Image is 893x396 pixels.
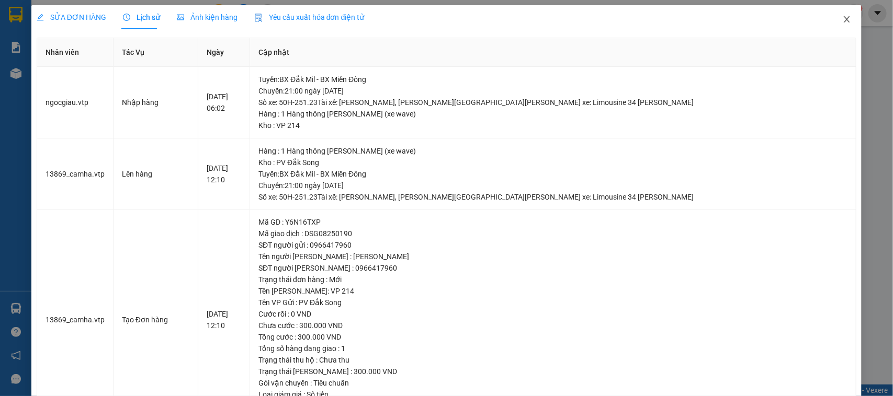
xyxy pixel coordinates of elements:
[122,168,189,180] div: Lên hàng
[123,13,160,21] span: Lịch sử
[122,97,189,108] div: Nhập hàng
[37,14,44,21] span: edit
[258,274,847,285] div: Trạng thái đơn hàng : Mới
[123,14,130,21] span: clock-circle
[258,262,847,274] div: SĐT người [PERSON_NAME] : 0966417960
[258,377,847,389] div: Gói vận chuyển : Tiêu chuẩn
[258,108,847,120] div: Hàng : 1 Hàng thông [PERSON_NAME] (xe wave)
[258,168,847,203] div: Tuyến : BX Đắk Mil - BX Miền Đông Chuyến: 21:00 ngày [DATE] Số xe: 50H-251.23 Tài xế: [PERSON_NAM...
[258,216,847,228] div: Mã GD : Y6N16TXP
[177,13,238,21] span: Ảnh kiện hàng
[177,14,184,21] span: picture
[843,15,851,24] span: close
[254,13,365,21] span: Yêu cầu xuất hóa đơn điện tử
[832,5,862,34] button: Close
[254,14,263,22] img: icon
[37,67,114,138] td: ngocgiau.vtp
[207,91,241,114] div: [DATE] 06:02
[258,74,847,108] div: Tuyến : BX Đắk Mil - BX Miền Đông Chuyến: 21:00 ngày [DATE] Số xe: 50H-251.23 Tài xế: [PERSON_NAM...
[258,157,847,168] div: Kho : PV Đắk Song
[258,239,847,251] div: SĐT người gửi : 0966417960
[114,38,198,67] th: Tác Vụ
[258,285,847,297] div: Tên [PERSON_NAME]: VP 214
[122,314,189,325] div: Tạo Đơn hàng
[37,13,106,21] span: SỬA ĐƠN HÀNG
[207,308,241,331] div: [DATE] 12:10
[37,38,114,67] th: Nhân viên
[258,251,847,262] div: Tên người [PERSON_NAME] : [PERSON_NAME]
[258,297,847,308] div: Tên VP Gửi : PV Đắk Song
[258,320,847,331] div: Chưa cước : 300.000 VND
[258,308,847,320] div: Cước rồi : 0 VND
[207,162,241,185] div: [DATE] 12:10
[250,38,856,67] th: Cập nhật
[198,38,250,67] th: Ngày
[258,228,847,239] div: Mã giao dịch : DSG08250190
[37,138,114,210] td: 13869_camha.vtp
[258,366,847,377] div: Trạng thái [PERSON_NAME] : 300.000 VND
[258,343,847,354] div: Tổng số hàng đang giao : 1
[258,145,847,157] div: Hàng : 1 Hàng thông [PERSON_NAME] (xe wave)
[258,331,847,343] div: Tổng cước : 300.000 VND
[258,354,847,366] div: Trạng thái thu hộ : Chưa thu
[258,120,847,131] div: Kho : VP 214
